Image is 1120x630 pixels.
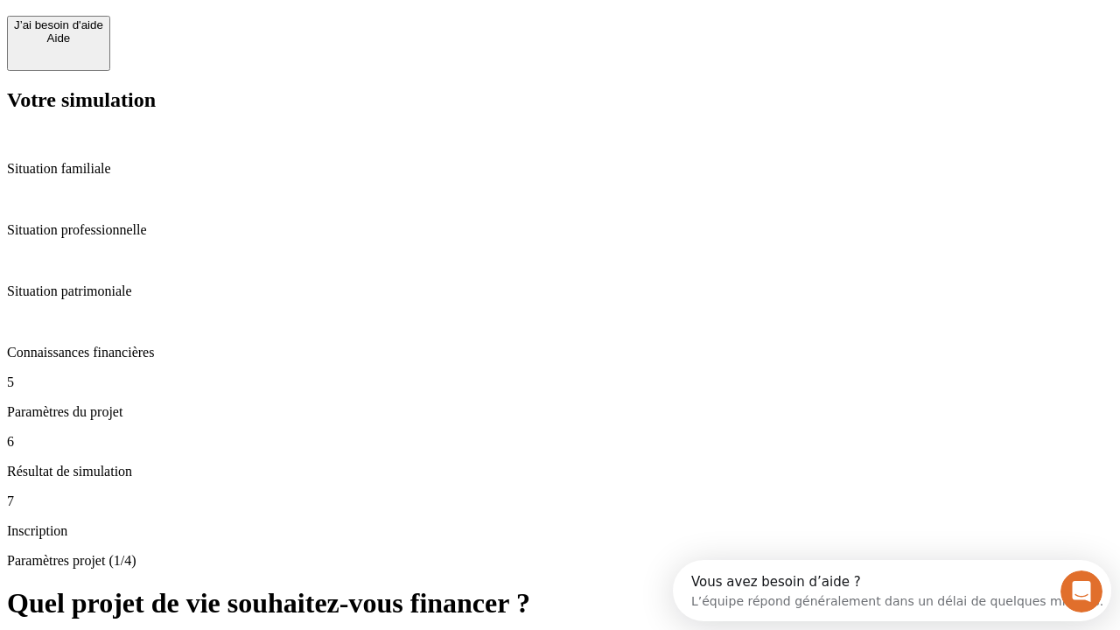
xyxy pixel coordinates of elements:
[18,15,430,29] div: Vous avez besoin d’aide ?
[1060,570,1102,612] iframe: Intercom live chat
[7,553,1113,569] p: Paramètres projet (1/4)
[7,161,1113,177] p: Situation familiale
[14,18,103,31] div: J’ai besoin d'aide
[7,283,1113,299] p: Situation patrimoniale
[7,587,1113,619] h1: Quel projet de vie souhaitez-vous financer ?
[7,88,1113,112] h2: Votre simulation
[18,29,430,47] div: L’équipe répond généralement dans un délai de quelques minutes.
[7,464,1113,479] p: Résultat de simulation
[7,222,1113,238] p: Situation professionnelle
[7,404,1113,420] p: Paramètres du projet
[7,374,1113,390] p: 5
[7,493,1113,509] p: 7
[7,345,1113,360] p: Connaissances financières
[7,434,1113,450] p: 6
[7,7,482,55] div: Ouvrir le Messenger Intercom
[7,523,1113,539] p: Inscription
[14,31,103,45] div: Aide
[7,16,110,71] button: J’ai besoin d'aideAide
[673,560,1111,621] iframe: Intercom live chat discovery launcher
